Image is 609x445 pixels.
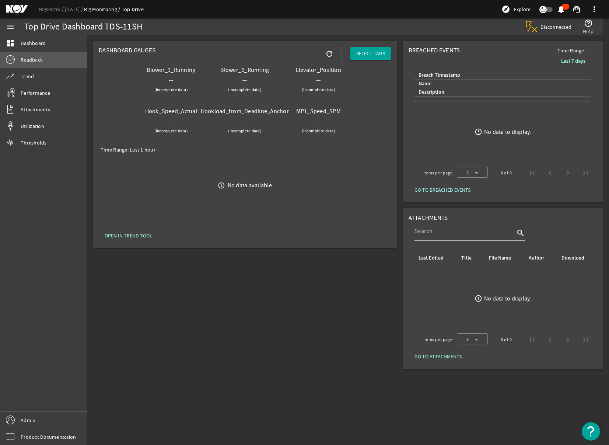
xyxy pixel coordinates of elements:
[409,350,468,363] button: GO TO ATTACHMENTS
[417,71,585,79] div: Breach Timestamp
[419,80,431,88] div: Name
[417,254,451,262] div: Last Edited
[414,186,470,194] span: GO TO BREACHED EVENTS
[6,22,15,31] mat-icon: menu
[21,73,34,80] span: Trend
[557,5,566,14] mat-icon: notifications
[286,108,350,115] div: MP1_Speed_SPM
[501,5,510,14] mat-icon: explore
[350,47,391,60] button: SELECT TAGS
[514,6,531,13] span: Explore
[583,28,594,35] span: Help
[21,122,44,130] span: Utilization
[419,71,460,79] div: Breach Timestamp
[484,128,531,136] div: No data to display.
[528,254,552,262] div: Author
[21,417,35,424] span: Admin
[65,6,84,13] a: [DATE]
[21,56,43,63] span: Readback
[6,39,15,48] mat-icon: dashboard
[24,23,143,31] div: Top Drive Dashboard TDS-11SH
[488,254,519,262] div: File Name
[529,254,544,262] div: Author
[139,66,203,74] div: Blower_1_Running
[213,108,277,115] div: Hookload_from_Deadline_Anchor
[409,183,476,197] button: GO TO BREACHED EVENTS
[228,86,262,94] small: (Incomplete data)
[139,74,203,84] div: ---
[498,3,533,15] button: Explore
[572,5,581,14] mat-icon: support_agent
[356,50,385,57] span: SELECT TAGS
[414,353,462,360] span: GO TO ATTACHMENTS
[21,433,76,441] span: Product Documentation
[516,229,525,237] i: search
[460,254,479,262] div: Title
[84,6,121,13] a: Rig Monitoring
[419,254,444,262] div: Last Edited
[21,89,50,97] span: Performance
[475,295,482,302] mat-icon: error_outline
[21,39,46,47] span: Dashboard
[21,106,50,113] span: Attachments
[154,86,188,94] small: (Incomplete data)
[540,24,572,30] span: Disconnected
[561,254,584,262] div: Download
[139,108,203,115] div: Hook_Speed_Actual
[39,6,65,13] a: Rigsentry
[325,49,334,58] mat-icon: refresh
[484,295,531,302] div: No data to display.
[501,169,512,177] div: 0 of 0
[286,74,350,84] div: ---
[409,214,448,222] span: Attachments
[154,128,188,135] small: (Incomplete data)
[228,128,262,135] small: (Incomplete data)
[286,115,350,125] div: ---
[423,169,454,177] div: Items per page:
[105,232,152,239] span: OPEN IN TREND TOOL
[218,182,225,190] i: info_outline
[286,66,350,74] div: Elevator_Position
[122,6,144,13] a: Top Drive
[475,128,482,136] mat-icon: error_outline
[213,66,277,74] div: Blower_2_Running
[302,86,335,94] small: (Incomplete data)
[139,115,203,125] div: ---
[423,336,454,343] div: Items per page:
[501,336,512,343] div: 0 of 0
[584,19,593,28] mat-icon: help_outline
[99,229,158,242] button: OPEN IN TREND TOOL
[419,88,444,96] div: Description
[213,74,277,84] div: ---
[417,88,585,96] div: Description
[461,254,472,262] div: Title
[561,58,585,65] b: Last 7 days
[414,227,515,236] input: Search
[228,182,272,189] div: No data available
[555,54,591,67] button: Last 7 days
[552,47,591,54] span: Time Range:
[417,80,585,88] div: Name
[101,146,389,153] div: Time Range: Last 1 hour
[582,422,600,441] button: Open Resource Center
[21,139,47,146] span: Thresholds
[213,115,277,125] div: ---
[489,254,511,262] div: File Name
[585,0,603,18] button: more_vert
[409,46,460,54] span: Breached Events
[302,128,335,135] small: (Incomplete data)
[99,46,155,54] span: Dashboard Gauges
